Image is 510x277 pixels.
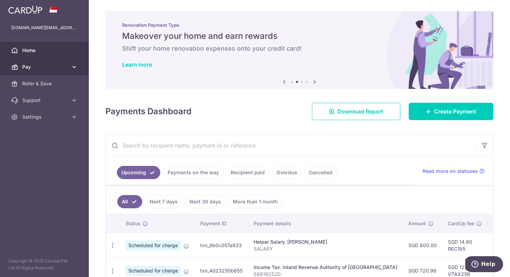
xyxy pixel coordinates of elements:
span: Amount [408,220,426,227]
iframe: Opens a widget where you can find more information [465,256,503,274]
span: CardUp fee [448,220,474,227]
h4: Payments Dashboard [105,105,192,118]
td: txn_9b0c057a933 [195,233,248,258]
span: Settings [22,114,68,120]
span: Support [22,97,68,104]
span: Pay [22,64,68,70]
a: Cancelled [304,166,337,179]
span: Download Report [337,107,383,116]
a: Upcoming [117,166,160,179]
a: Next 7 days [145,195,182,208]
th: Payment details [248,215,403,233]
p: SALARY [254,245,397,252]
span: Create Payment [434,107,476,116]
div: Helper Salary. [PERSON_NAME] [254,238,397,245]
span: Scheduled for charge [126,241,181,250]
p: [DOMAIN_NAME][EMAIL_ADDRESS][DOMAIN_NAME] [11,24,78,31]
a: Download Report [312,103,400,120]
img: Renovation banner [105,11,493,89]
p: Renovation Payment Type [122,22,477,28]
h5: Makeover your home and earn rewards [122,31,477,42]
a: Learn more [122,61,152,68]
a: Payments on the way [163,166,223,179]
input: Search by recipient name, payment id or reference [106,134,476,157]
span: Read more on statuses [423,168,478,175]
th: Payment ID [195,215,248,233]
td: SGD 800.00 [403,233,442,258]
a: Read more on statuses [423,168,485,175]
span: Home [22,47,68,54]
div: Income Tax. Inland Revenue Authority of [GEOGRAPHIC_DATA] [254,264,397,271]
span: Status [126,220,141,227]
span: Scheduled for charge [126,266,181,276]
h6: Shift your home renovation expenses onto your credit card! [122,44,477,53]
a: More than 1 month [228,195,282,208]
span: Refer & Save [22,80,68,87]
a: Next 30 days [185,195,226,208]
img: CardUp [8,6,42,14]
a: Create Payment [409,103,493,120]
td: SGD 14.80 REC185 [442,233,487,258]
a: All [117,195,142,208]
a: Overdue [272,166,301,179]
a: Recipient paid [226,166,269,179]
